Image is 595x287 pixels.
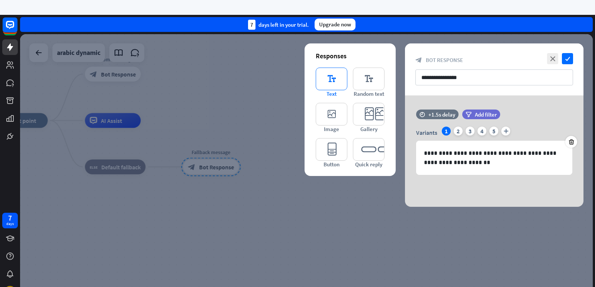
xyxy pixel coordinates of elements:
[477,127,486,136] div: 4
[442,127,451,136] div: 1
[426,56,463,63] span: Bot Response
[416,129,437,136] span: Variants
[248,20,309,30] div: days left in your trial.
[489,127,498,136] div: 5
[415,57,422,63] i: block_bot_response
[8,215,12,221] div: 7
[6,221,14,226] div: days
[248,20,255,30] div: 7
[475,111,497,118] span: Add filter
[562,53,573,64] i: check
[501,127,510,136] i: plus
[454,127,463,136] div: 2
[6,3,28,25] button: Open LiveChat chat widget
[2,213,18,228] a: 7 days
[466,127,475,136] div: 3
[315,19,356,30] div: Upgrade now
[547,53,558,64] i: close
[466,112,472,117] i: filter
[428,111,455,118] div: +1.5s delay
[419,112,425,117] i: time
